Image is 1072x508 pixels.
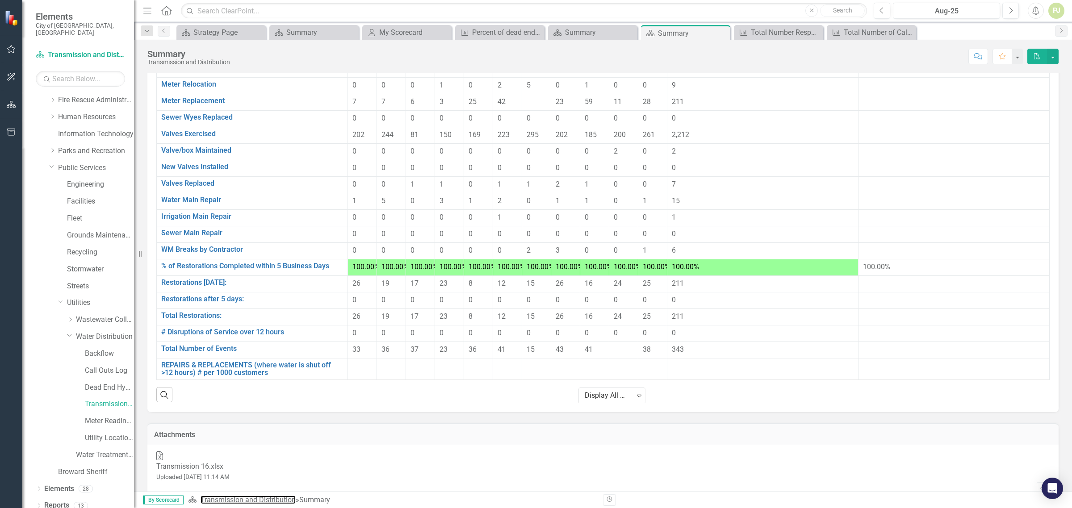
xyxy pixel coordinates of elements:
span: 5 [381,196,385,205]
span: 0 [614,229,618,238]
td: Double-Click to Edit Right Click for Context Menu [157,275,348,292]
span: 0 [643,81,647,89]
span: 100.00% [672,262,699,271]
a: Irrigation Main Repair [161,212,343,221]
span: 59 [585,97,593,106]
input: Search ClearPoint... [181,3,867,19]
span: 33 [352,345,360,354]
span: 0 [410,81,415,89]
span: 0 [440,147,444,155]
span: 15 [527,345,535,354]
a: Backflow [85,349,134,359]
span: 0 [498,296,502,304]
td: Double-Click to Edit Right Click for Context Menu [157,110,348,127]
a: Transmission and Distribution [201,496,296,504]
span: 0 [440,114,444,122]
span: 6 [410,97,415,106]
a: Valve/box Maintained [161,146,343,154]
span: 0 [614,296,618,304]
td: Double-Click to Edit Right Click for Context Menu [157,358,348,379]
span: 2 [498,196,502,205]
a: % of Restorations Completed within 5 Business Days [161,262,343,270]
span: 0 [410,163,415,172]
a: Utilities [67,298,134,308]
span: 0 [469,114,473,122]
span: 23 [440,312,448,321]
span: 26 [556,312,564,321]
span: 38 [643,345,651,354]
a: Restorations after 5 days: [161,295,343,303]
a: Transmission and Distribution [36,50,125,60]
a: My Scorecard [364,27,449,38]
span: 0 [643,213,647,221]
span: 244 [381,130,394,139]
a: Sewer Main Repair [161,229,343,237]
td: Double-Click to Edit Right Click for Context Menu [157,143,348,160]
span: 1 [410,180,415,188]
a: Dead End Hydrant Flushing Log [85,383,134,393]
td: Double-Click to Edit Right Click for Context Menu [157,259,348,275]
span: 6 [672,246,676,254]
span: 19 [381,312,389,321]
span: 26 [352,312,360,321]
span: 200 [614,130,626,139]
span: Search [833,7,852,14]
td: Double-Click to Edit Right Click for Context Menu [157,94,348,110]
span: 211 [672,97,684,106]
span: 11 [614,97,622,106]
span: 1 [556,196,560,205]
a: Total Restorations: [161,312,343,320]
span: 0 [643,296,647,304]
span: 0 [381,180,385,188]
span: 100.00% [614,262,641,271]
span: 42 [498,97,506,106]
span: 0 [352,114,356,122]
a: Valves Replaced [161,179,343,187]
span: 0 [410,213,415,221]
td: Double-Click to Edit Right Click for Context Menu [157,193,348,209]
td: Double-Click to Edit Right Click for Context Menu [157,308,348,325]
a: WM Breaks by Contractor [161,246,343,254]
span: 100.00% [410,262,438,271]
div: Summary [658,28,728,39]
span: 100.00% [440,262,467,271]
span: 0 [410,196,415,205]
a: Recycling [67,247,134,258]
span: 0 [556,213,560,221]
span: 1 [440,81,444,89]
span: 0 [498,329,502,337]
div: Strategy Page [193,27,264,38]
span: 0 [410,229,415,238]
span: 0 [352,180,356,188]
a: Meter Reading ([PERSON_NAME]) [85,416,134,426]
span: 100.00% [498,262,525,271]
span: 0 [527,296,531,304]
span: 0 [498,229,502,238]
span: 0 [381,213,385,221]
span: 0 [672,329,676,337]
span: 9 [672,81,676,89]
span: 2 [498,81,502,89]
span: 24 [614,312,622,321]
span: 17 [410,279,419,287]
span: 41 [498,345,506,354]
span: 0 [614,213,618,221]
span: 0 [556,147,560,155]
span: 1 [585,196,589,205]
span: 0 [498,246,502,254]
span: 0 [585,163,589,172]
span: 1 [440,180,444,188]
span: 0 [381,114,385,122]
a: Valves Exercised [161,130,343,138]
span: 16 [585,312,593,321]
span: 0 [585,147,589,155]
span: 0 [381,329,385,337]
span: 100.00% [585,262,612,271]
span: 17 [410,312,419,321]
span: 0 [352,296,356,304]
span: 0 [469,163,473,172]
span: 1 [585,180,589,188]
a: Summary [272,27,356,38]
a: Parks and Recreation [58,146,134,156]
div: PJ [1048,3,1064,19]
